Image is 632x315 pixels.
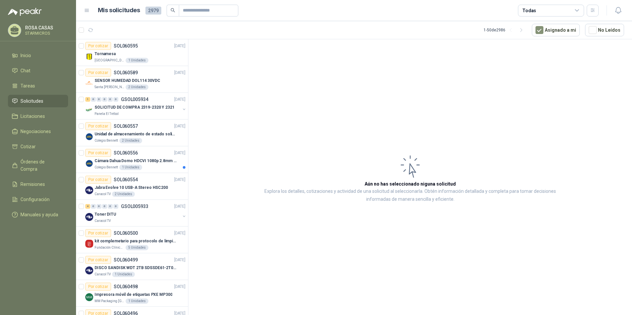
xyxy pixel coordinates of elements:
[95,211,116,218] p: Toner DITU
[114,151,138,155] p: SOL060556
[76,173,188,200] a: Por cotizarSOL060554[DATE] Company LogoJabra Evolve 10 USB-A Stereo HSC200Caracol TV2 Unidades
[174,284,185,290] p: [DATE]
[85,186,93,194] img: Company Logo
[95,78,160,84] p: SENSOR HUMEDAD DOL114 30VDC
[85,256,111,264] div: Por cotizar
[8,156,68,175] a: Órdenes de Compra
[85,52,93,60] img: Company Logo
[95,185,168,191] p: Jabra Evolve 10 USB-A Stereo HSC200
[85,97,90,102] div: 1
[25,25,66,30] p: ROSA CASAS
[91,97,96,102] div: 0
[20,97,43,105] span: Solicitudes
[20,128,51,135] span: Negociaciones
[85,266,93,274] img: Company Logo
[95,58,124,63] p: [GEOGRAPHIC_DATA]
[522,7,536,14] div: Todas
[8,49,68,62] a: Inicio
[114,258,138,262] p: SOL060499
[108,97,113,102] div: 0
[97,97,101,102] div: 0
[20,67,30,74] span: Chat
[255,188,566,203] p: Explora los detalles, cotizaciones y actividad de una solicitud al seleccionarla. Obtén informaci...
[8,178,68,191] a: Remisiones
[95,292,172,298] p: Impresora móvil de etiquetas PXE MP300
[85,133,93,141] img: Company Logo
[8,110,68,122] a: Licitaciones
[126,85,148,90] div: 2 Unidades
[365,180,456,188] h3: Aún no has seleccionado niguna solicitud
[113,204,118,209] div: 0
[114,124,138,128] p: SOL060557
[108,204,113,209] div: 0
[20,196,50,203] span: Configuración
[174,150,185,156] p: [DATE]
[95,245,124,250] p: Fundación Clínica Shaio
[85,79,93,87] img: Company Logo
[85,149,111,157] div: Por cotizar
[174,230,185,236] p: [DATE]
[85,202,187,224] a: 4 0 0 0 0 0 GSOL005933[DATE] Company LogoToner DITUCaracol TV
[95,165,118,170] p: Colegio Bennett
[76,120,188,146] a: Por cotizarSOL060557[DATE] Company LogoUnidad de almacenamiento de estado solido Marca SK hynix [...
[20,113,45,120] span: Licitaciones
[95,265,177,271] p: DISCO SANDISK WDT 2TB SDSSDE61-2T00-G25
[112,192,135,197] div: 2 Unidades
[85,204,90,209] div: 4
[20,143,36,150] span: Cotizar
[95,138,118,143] p: Colegio Bennett
[95,192,111,197] p: Caracol TV
[85,213,93,221] img: Company Logo
[85,95,187,117] a: 1 0 0 0 0 0 GSOL005934[DATE] Company LogoSOLICITUD DE COMPRA 2319-2320 Y 2321Panela El Trébol
[174,96,185,103] p: [DATE]
[8,208,68,221] a: Manuales y ayuda
[121,204,148,209] p: GSOL005933
[174,257,185,263] p: [DATE]
[114,231,138,235] p: SOL060500
[76,227,188,253] a: Por cotizarSOL060500[DATE] Company Logokit complemetario para protocolo de limpiezaFundación Clín...
[126,298,148,304] div: 1 Unidades
[95,218,111,224] p: Caracol TV
[97,204,101,209] div: 0
[145,7,161,15] span: 2979
[119,138,142,143] div: 2 Unidades
[113,97,118,102] div: 0
[20,211,58,218] span: Manuales y ayuda
[95,104,175,111] p: SOLICITUD DE COMPRA 2319-2320 Y 2321
[85,240,93,248] img: Company Logo
[114,44,138,48] p: SOL060595
[126,58,148,63] div: 1 Unidades
[85,176,111,184] div: Por cotizar
[85,42,111,50] div: Por cotizar
[8,64,68,77] a: Chat
[112,272,135,277] div: 1 Unidades
[484,25,527,35] div: 1 - 50 de 2986
[121,97,148,102] p: GSOL005934
[20,181,45,188] span: Remisiones
[95,85,124,90] p: Santa [PERSON_NAME]
[76,66,188,93] a: Por cotizarSOL060589[DATE] Company LogoSENSOR HUMEDAD DOL114 30VDCSanta [PERSON_NAME]2 Unidades
[174,177,185,183] p: [DATE]
[98,6,140,15] h1: Mis solicitudes
[95,272,111,277] p: Caracol TV
[95,51,116,57] p: Tornamesa
[174,43,185,49] p: [DATE]
[102,97,107,102] div: 0
[85,69,111,77] div: Por cotizar
[8,125,68,138] a: Negociaciones
[95,111,119,117] p: Panela El Trébol
[8,80,68,92] a: Tareas
[76,146,188,173] a: Por cotizarSOL060556[DATE] Company LogoCámara Dahua Domo HDCVI 1080p 2.8mm IP67 Led IR 30m mts no...
[85,122,111,130] div: Por cotizar
[85,159,93,167] img: Company Logo
[126,245,148,250] div: 5 Unidades
[8,95,68,107] a: Solicitudes
[585,24,624,36] button: No Leídos
[114,70,138,75] p: SOL060589
[174,70,185,76] p: [DATE]
[174,123,185,129] p: [DATE]
[20,52,31,59] span: Inicio
[119,165,142,170] div: 1 Unidades
[85,106,93,114] img: Company Logo
[85,283,111,291] div: Por cotizar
